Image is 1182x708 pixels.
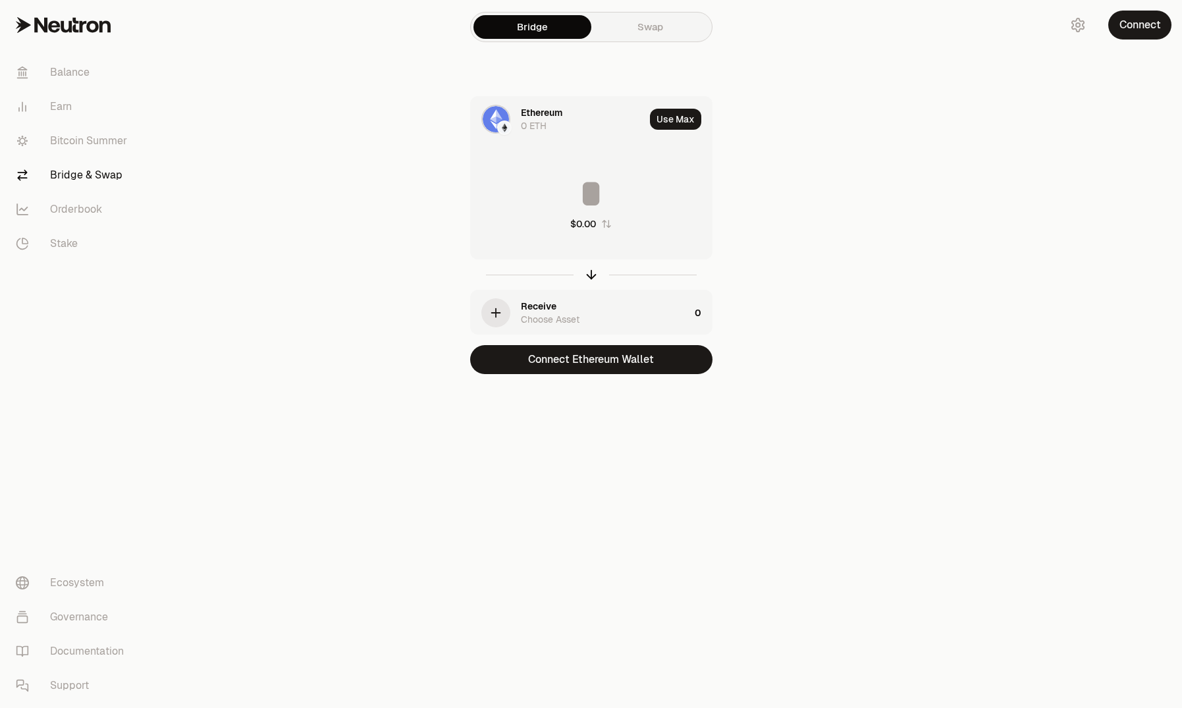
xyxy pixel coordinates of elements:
a: Support [5,668,142,703]
button: Connect [1108,11,1171,40]
a: Earn [5,90,142,124]
a: Bridge [473,15,591,39]
div: Ethereum [521,106,562,119]
div: Choose Asset [521,313,579,326]
a: Ecosystem [5,566,142,600]
a: Orderbook [5,192,142,227]
a: Documentation [5,634,142,668]
div: ETH LogoEthereum LogoEthereum0 ETH [471,97,645,142]
div: 0 ETH [521,119,547,132]
div: Receive [521,300,556,313]
div: 0 [695,290,712,335]
img: Ethereum Logo [498,122,510,134]
button: Use Max [650,109,701,130]
a: Swap [591,15,709,39]
button: $0.00 [570,217,612,231]
a: Governance [5,600,142,634]
img: ETH Logo [483,106,509,132]
div: $0.00 [570,217,596,231]
a: Bridge & Swap [5,158,142,192]
a: Balance [5,55,142,90]
div: ReceiveChoose Asset [471,290,689,335]
a: Stake [5,227,142,261]
button: Connect Ethereum Wallet [470,345,712,374]
a: Bitcoin Summer [5,124,142,158]
button: ReceiveChoose Asset0 [471,290,712,335]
